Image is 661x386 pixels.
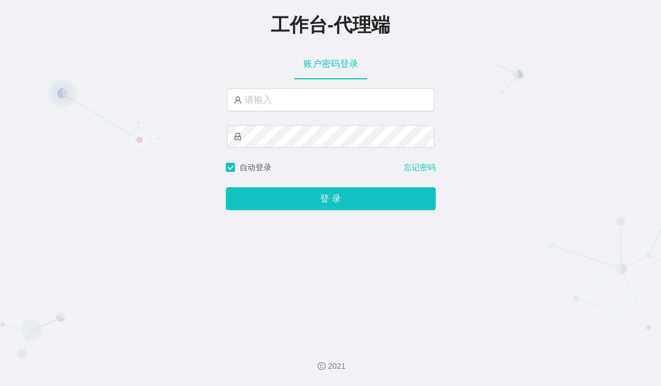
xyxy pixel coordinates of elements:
[294,48,367,80] div: 账户密码登录
[226,187,436,210] button: 登 录
[235,163,276,172] span: 自动登录
[227,89,435,111] input: 请输入
[234,96,242,104] i: 图标： 用户
[404,162,436,174] a: 忘记密码
[271,14,390,35] span: 工作台-代理端
[318,362,326,370] i: 图标： 版权所有
[328,361,346,371] font: 2021
[234,132,242,140] i: 图标： 锁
